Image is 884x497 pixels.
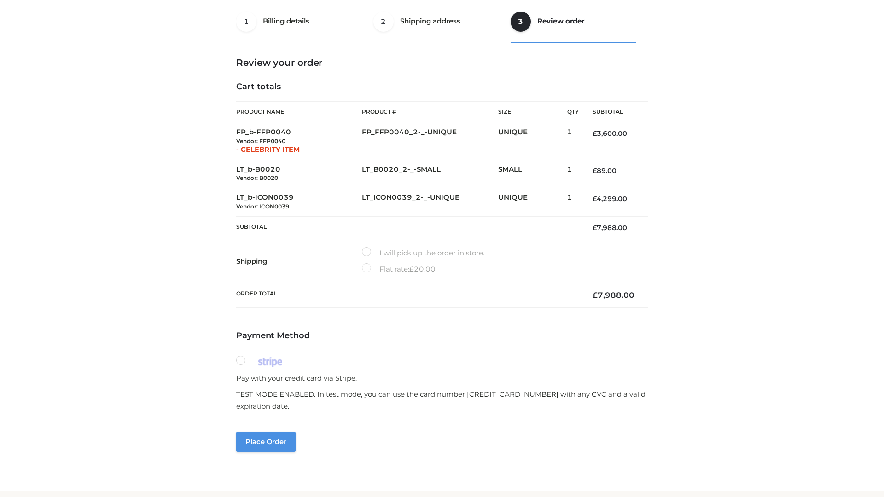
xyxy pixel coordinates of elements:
th: Subtotal [579,102,648,122]
td: FP_b-FFP0040 [236,122,362,160]
span: £ [593,167,597,175]
bdi: 7,988.00 [593,224,627,232]
h4: Cart totals [236,82,648,92]
span: - CELEBRITY ITEM [236,145,300,154]
bdi: 7,988.00 [593,290,634,300]
td: LT_ICON0039_2-_-UNIQUE [362,188,498,216]
span: £ [593,129,597,138]
td: 1 [567,188,579,216]
bdi: 4,299.00 [593,195,627,203]
th: Qty [567,101,579,122]
bdi: 20.00 [409,265,436,273]
th: Shipping [236,239,362,283]
button: Place order [236,432,296,452]
h4: Payment Method [236,331,648,341]
th: Size [498,102,563,122]
td: LT_b-B0020 [236,160,362,188]
td: LT_B0020_2-_-SMALL [362,160,498,188]
td: UNIQUE [498,122,567,160]
bdi: 89.00 [593,167,616,175]
span: £ [593,224,597,232]
td: FP_FFP0040_2-_-UNIQUE [362,122,498,160]
span: £ [593,290,598,300]
th: Order Total [236,283,579,307]
td: 1 [567,160,579,188]
small: Vendor: ICON0039 [236,203,289,210]
h3: Review your order [236,57,648,68]
small: Vendor: FFP0040 [236,138,285,144]
td: 1 [567,122,579,160]
th: Product # [362,101,498,122]
span: £ [593,195,597,203]
th: Product Name [236,101,362,122]
label: Flat rate: [362,263,436,275]
td: SMALL [498,160,567,188]
small: Vendor: B0020 [236,174,278,181]
p: TEST MODE ENABLED. In test mode, you can use the card number [CREDIT_CARD_NUMBER] with any CVC an... [236,388,648,412]
span: £ [409,265,414,273]
th: Subtotal [236,216,579,239]
label: I will pick up the order in store. [362,247,484,259]
bdi: 3,600.00 [593,129,627,138]
p: Pay with your credit card via Stripe. [236,372,648,384]
td: UNIQUE [498,188,567,216]
td: LT_b-ICON0039 [236,188,362,216]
